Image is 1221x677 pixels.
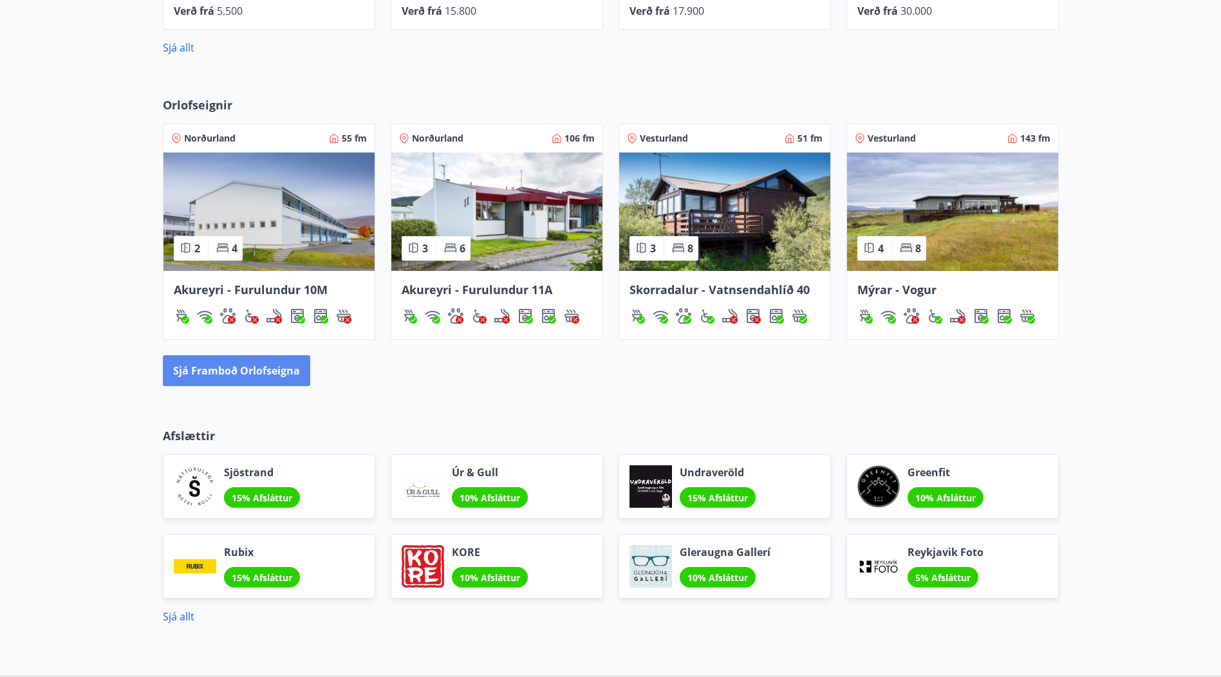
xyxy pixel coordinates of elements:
[687,492,748,504] span: 15% Afsláttur
[232,241,238,255] span: 4
[243,308,259,324] div: Aðgengi fyrir hjólastól
[163,609,194,624] a: Sjá allt
[422,241,428,255] span: 3
[163,355,310,386] button: Sjá framboð orlofseigna
[163,427,1059,444] p: Afslættir
[1020,308,1035,324] div: Heitur pottur
[163,41,194,55] a: Sjá allt
[680,545,770,559] span: Gleraugna Gallerí
[174,4,214,18] span: Verð frá
[629,308,645,324] div: Gasgrill
[950,308,965,324] img: QNIUl6Cv9L9rHgMXwuzGLuiJOj7RKqxk9mBFPqjq.svg
[927,308,942,324] div: Aðgengi fyrir hjólastól
[769,308,784,324] img: 7hj2GulIrg6h11dFIpsIzg8Ak2vZaScVwTihwv8g.svg
[908,545,983,559] span: Reykjavik Foto
[243,308,259,324] img: 8IYIKVZQyRlUC6HQIIUSdjpPGRncJsz2RzLgWvp4.svg
[174,308,189,324] img: ZXjrS3QKesehq6nQAPjaRuRTI364z8ohTALB4wBr.svg
[629,4,670,18] span: Verð frá
[900,4,932,18] span: 30.000
[313,308,328,324] div: Uppþvottavél
[915,492,976,504] span: 10% Afsláttur
[857,308,873,324] div: Gasgrill
[266,308,282,324] div: Reykingar / Vape
[650,241,656,255] span: 3
[402,282,552,297] span: Akureyri - Furulundur 11A
[471,308,487,324] img: 8IYIKVZQyRlUC6HQIIUSdjpPGRncJsz2RzLgWvp4.svg
[915,241,921,255] span: 8
[878,241,884,255] span: 4
[699,308,714,324] img: 8IYIKVZQyRlUC6HQIIUSdjpPGRncJsz2RzLgWvp4.svg
[445,4,476,18] span: 15.800
[460,492,520,504] span: 10% Afsláttur
[194,241,200,255] span: 2
[471,308,487,324] div: Aðgengi fyrir hjólastól
[232,571,292,584] span: 15% Afsláttur
[220,308,236,324] img: pxcaIm5dSOV3FS4whs1soiYWTwFQvksT25a9J10C.svg
[290,308,305,324] div: Þvottavél
[857,282,937,297] span: Mýrar - Vogur
[197,308,212,324] img: HJRyFFsYp6qjeUYhR4dAD8CaCEsnIFYZ05miwXoh.svg
[517,308,533,324] div: Þvottavél
[676,308,691,324] img: pxcaIm5dSOV3FS4whs1soiYWTwFQvksT25a9J10C.svg
[629,308,645,324] img: ZXjrS3QKesehq6nQAPjaRuRTI364z8ohTALB4wBr.svg
[163,153,375,271] img: Paella dish
[517,308,533,324] img: Dl16BY4EX9PAW649lg1C3oBuIaAsR6QVDQBO2cTm.svg
[224,545,300,559] span: Rubix
[494,308,510,324] div: Reykingar / Vape
[857,4,898,18] span: Verð frá
[792,308,807,324] div: Heitur pottur
[680,465,756,479] span: Undraveröld
[769,308,784,324] div: Uppþvottavél
[904,308,919,324] img: pxcaIm5dSOV3FS4whs1soiYWTwFQvksT25a9J10C.svg
[342,132,367,145] span: 55 fm
[541,308,556,324] img: 7hj2GulIrg6h11dFIpsIzg8Ak2vZaScVwTihwv8g.svg
[868,132,916,145] span: Vesturland
[564,308,579,324] img: h89QDIuHlAdpqTriuIvuEWkTH976fOgBEOOeu1mi.svg
[184,132,236,145] span: Norðurland
[232,492,292,504] span: 15% Afsláttur
[452,465,528,479] span: Úr & Gull
[266,308,282,324] img: QNIUl6Cv9L9rHgMXwuzGLuiJOj7RKqxk9mBFPqjq.svg
[619,153,830,271] img: Paella dish
[722,308,738,324] div: Reykingar / Vape
[224,465,300,479] span: Sjöstrand
[217,4,243,18] span: 5.500
[564,132,595,145] span: 106 fm
[973,308,989,324] div: Þvottavél
[908,465,983,479] span: Greenfit
[174,282,328,297] span: Akureyri - Furulundur 10M
[881,308,896,324] div: Þráðlaust net
[460,571,520,584] span: 10% Afsláttur
[745,308,761,324] img: Dl16BY4EX9PAW649lg1C3oBuIaAsR6QVDQBO2cTm.svg
[425,308,440,324] img: HJRyFFsYp6qjeUYhR4dAD8CaCEsnIFYZ05miwXoh.svg
[687,571,748,584] span: 10% Afsláttur
[412,132,463,145] span: Norðurland
[1020,132,1050,145] span: 143 fm
[653,308,668,324] img: HJRyFFsYp6qjeUYhR4dAD8CaCEsnIFYZ05miwXoh.svg
[745,308,761,324] div: Þvottavél
[425,308,440,324] div: Þráðlaust net
[564,308,579,324] div: Heitur pottur
[336,308,351,324] img: h89QDIuHlAdpqTriuIvuEWkTH976fOgBEOOeu1mi.svg
[402,308,417,324] div: Gasgrill
[336,308,351,324] div: Heitur pottur
[290,308,305,324] img: Dl16BY4EX9PAW649lg1C3oBuIaAsR6QVDQBO2cTm.svg
[220,308,236,324] div: Gæludýr
[448,308,463,324] div: Gæludýr
[973,308,989,324] img: Dl16BY4EX9PAW649lg1C3oBuIaAsR6QVDQBO2cTm.svg
[673,4,704,18] span: 17.900
[163,97,232,113] span: Orlofseignir
[1020,308,1035,324] img: h89QDIuHlAdpqTriuIvuEWkTH976fOgBEOOeu1mi.svg
[640,132,688,145] span: Vesturland
[653,308,668,324] div: Þráðlaust net
[950,308,965,324] div: Reykingar / Vape
[857,308,873,324] img: ZXjrS3QKesehq6nQAPjaRuRTI364z8ohTALB4wBr.svg
[722,308,738,324] img: QNIUl6Cv9L9rHgMXwuzGLuiJOj7RKqxk9mBFPqjq.svg
[313,308,328,324] img: 7hj2GulIrg6h11dFIpsIzg8Ak2vZaScVwTihwv8g.svg
[699,308,714,324] div: Aðgengi fyrir hjólastól
[676,308,691,324] div: Gæludýr
[402,308,417,324] img: ZXjrS3QKesehq6nQAPjaRuRTI364z8ohTALB4wBr.svg
[847,153,1058,271] img: Paella dish
[996,308,1012,324] div: Uppþvottavél
[391,153,602,271] img: Paella dish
